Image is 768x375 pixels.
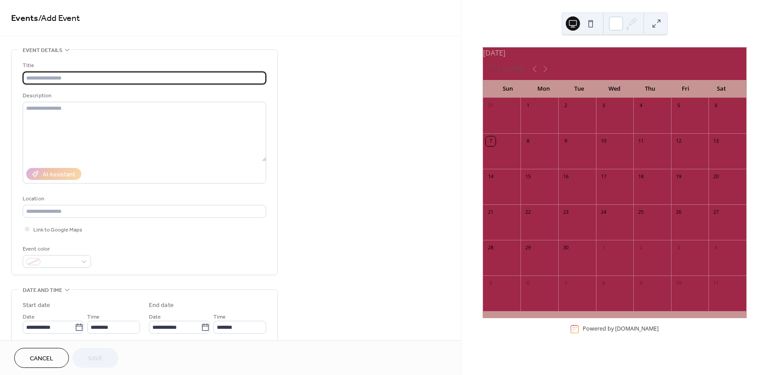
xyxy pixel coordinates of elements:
div: 5 [486,279,496,288]
div: 29 [523,243,533,253]
div: 5 [674,101,684,111]
div: 13 [711,136,721,146]
div: Event color [23,244,89,254]
div: 7 [486,136,496,146]
div: 3 [599,101,608,111]
span: Date [23,312,35,322]
div: Sun [490,80,526,98]
div: 26 [674,207,684,217]
div: 9 [636,279,646,288]
div: Sat [704,80,739,98]
div: 8 [599,279,608,288]
div: 9 [561,136,571,146]
div: 20 [711,172,721,182]
div: 11 [636,136,646,146]
div: 6 [523,279,533,288]
div: 11 [711,279,721,288]
div: 6 [711,101,721,111]
div: 1 [523,101,533,111]
div: [DATE] [483,48,746,58]
span: / Add Event [38,10,80,27]
div: 23 [561,207,571,217]
div: 10 [599,136,608,146]
div: 21 [486,207,496,217]
div: Start date [23,301,50,310]
button: Cancel [14,348,69,368]
span: Event details [23,46,62,55]
span: Cancel [30,354,53,363]
a: Events [11,10,38,27]
div: 10 [674,279,684,288]
div: 19 [674,172,684,182]
span: Date [149,312,161,322]
div: 27 [711,207,721,217]
div: Tue [561,80,597,98]
div: 24 [599,207,608,217]
span: Time [87,312,100,322]
div: Powered by [583,325,659,332]
div: 16 [561,172,571,182]
div: 7 [561,279,571,288]
div: Description [23,91,264,100]
span: Link to Google Maps [33,225,82,235]
div: 4 [711,243,721,253]
div: 12 [674,136,684,146]
div: End date [149,301,174,310]
div: 18 [636,172,646,182]
span: Time [213,312,226,322]
div: Mon [526,80,561,98]
div: 17 [599,172,608,182]
div: Fri [668,80,704,98]
div: 2 [561,101,571,111]
div: 28 [486,243,496,253]
div: Location [23,194,264,203]
div: 15 [523,172,533,182]
div: 8 [523,136,533,146]
div: 22 [523,207,533,217]
div: Title [23,61,264,70]
a: [DOMAIN_NAME] [615,325,659,332]
div: 14 [486,172,496,182]
div: 4 [636,101,646,111]
div: 25 [636,207,646,217]
div: 30 [561,243,571,253]
span: Date and time [23,286,62,295]
div: Wed [597,80,632,98]
div: 2 [636,243,646,253]
div: 1 [599,243,608,253]
div: 3 [674,243,684,253]
div: Thu [632,80,668,98]
div: 31 [486,101,496,111]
